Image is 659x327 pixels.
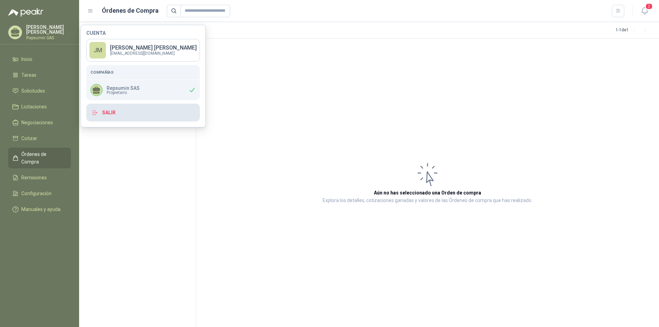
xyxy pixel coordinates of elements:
[21,205,61,213] span: Manuales y ayuda
[107,91,140,95] span: Propietario
[21,87,45,95] span: Solicitudes
[8,148,71,168] a: Órdenes de Compra
[102,6,159,15] h1: Órdenes de Compra
[26,36,71,40] p: Repsumin SAS
[616,25,651,36] div: 1 - 1 de 1
[21,150,64,166] span: Órdenes de Compra
[8,8,43,17] img: Logo peakr
[21,135,37,142] span: Cotizar
[21,119,53,126] span: Negociaciones
[8,116,71,129] a: Negociaciones
[8,132,71,145] a: Cotizar
[86,80,200,100] div: Repsumin SASPropietario
[638,5,651,17] button: 2
[110,45,197,51] p: [PERSON_NAME] [PERSON_NAME]
[8,84,71,97] a: Solicitudes
[26,25,71,34] p: [PERSON_NAME] [PERSON_NAME]
[8,53,71,66] a: Inicio
[8,68,71,82] a: Tareas
[645,3,653,10] span: 2
[21,55,32,63] span: Inicio
[8,203,71,216] a: Manuales y ayuda
[21,190,52,197] span: Configuración
[110,51,197,55] p: [EMAIL_ADDRESS][DOMAIN_NAME]
[374,189,481,197] h3: Aún no has seleccionado una Orden de compra
[8,100,71,113] a: Licitaciones
[86,104,200,122] button: Salir
[8,171,71,184] a: Remisiones
[323,197,532,205] p: Explora los detalles, cotizaciones ganadas y valores de las Órdenes de compra que has realizado.
[90,69,196,75] h5: Compañías
[86,39,200,62] a: JM[PERSON_NAME] [PERSON_NAME][EMAIL_ADDRESS][DOMAIN_NAME]
[21,174,47,181] span: Remisiones
[86,31,200,35] h4: Cuenta
[21,71,36,79] span: Tareas
[21,103,47,110] span: Licitaciones
[107,86,140,91] p: Repsumin SAS
[8,187,71,200] a: Configuración
[89,42,106,59] div: JM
